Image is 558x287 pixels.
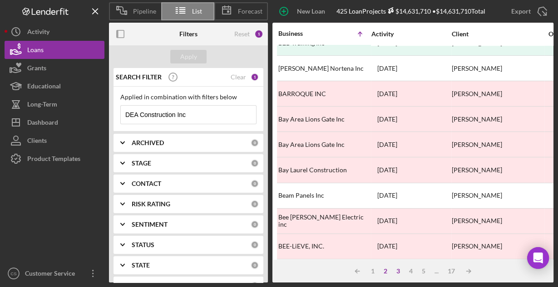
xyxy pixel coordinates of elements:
[366,268,379,275] div: 1
[170,50,207,63] button: Apply
[5,150,104,168] button: Product Templates
[5,131,104,150] button: Clients
[443,268,459,275] div: 17
[371,30,451,38] div: Activity
[27,41,44,61] div: Loans
[377,243,397,250] time: 2021-12-04 18:28
[23,264,82,285] div: Customer Service
[132,160,151,167] b: STAGE
[5,59,104,77] button: Grants
[278,132,369,156] div: Bay Area Lions Gate Inc
[336,7,485,15] div: 425 Loan Projects • $14,631,710 Total
[377,65,397,72] time: 2024-04-30 17:57
[452,107,543,131] div: [PERSON_NAME]
[234,30,250,38] div: Reset
[132,262,150,269] b: STATE
[180,50,197,63] div: Apply
[377,217,397,224] time: 2025-06-06 19:28
[132,200,170,208] b: RISK RATING
[27,131,47,152] div: Clients
[132,180,161,187] b: CONTACT
[27,95,57,116] div: Long-Term
[452,82,543,106] div: [PERSON_NAME]
[377,141,397,148] time: 2024-03-25 18:22
[254,29,263,39] div: 1
[295,2,327,20] div: New Loan Project
[10,271,16,276] text: CS
[392,268,405,275] div: 3
[27,113,58,134] div: Dashboard
[5,264,104,282] button: CSCustomer Service
[452,209,543,233] div: [PERSON_NAME]
[278,30,324,37] div: Business
[452,158,543,182] div: [PERSON_NAME]
[5,77,104,95] button: Educational
[278,158,369,182] div: Bay Laurel Construction
[502,2,553,20] button: Export
[251,180,259,188] div: 0
[251,261,259,269] div: 0
[452,30,543,38] div: Client
[133,8,156,15] span: Pipeline
[27,77,61,97] div: Educational
[430,268,443,275] div: ...
[27,23,49,43] div: Activity
[231,73,246,81] div: Clear
[132,241,154,248] b: STATUS
[251,241,259,249] div: 0
[278,209,369,233] div: Bee [PERSON_NAME] Electric inc
[120,93,257,101] div: Applied in combination with filters below
[251,200,259,208] div: 0
[116,73,162,81] b: SEARCH FILTER
[251,73,259,81] div: 1
[386,7,431,15] div: $14,631,710
[132,221,168,228] b: SENTIMENT
[278,56,369,80] div: [PERSON_NAME] Nortena Inc
[452,56,543,80] div: [PERSON_NAME]
[251,159,259,167] div: 0
[377,166,397,174] time: 2023-01-25 00:00
[377,90,397,97] time: 2025-07-17 01:09
[379,268,392,275] div: 2
[27,150,80,170] div: Product Templates
[452,184,543,208] div: [PERSON_NAME]
[251,139,259,147] div: 0
[452,234,543,258] div: [PERSON_NAME]
[251,220,259,229] div: 0
[278,184,369,208] div: Beam Panels Inc
[278,107,369,131] div: Bay Area Lions Gate Inc
[132,139,164,146] b: ARCHIVED
[5,41,104,59] button: Loans
[377,192,397,199] time: 2025-05-13 16:29
[5,113,104,131] button: Dashboard
[5,95,104,113] button: Long-Term
[238,8,262,15] span: Forecast
[405,268,417,275] div: 4
[511,2,531,20] div: Export
[278,234,369,258] div: BEE-LiEVE, INC.
[5,23,104,41] button: Activity
[417,268,430,275] div: 5
[452,132,543,156] div: [PERSON_NAME]
[377,116,397,123] time: 2024-03-18 19:25
[192,8,202,15] span: List
[179,30,198,38] b: Filters
[272,2,336,20] button: New Loan Project
[527,247,549,269] div: Open Intercom Messenger
[278,82,369,106] div: BARROQUE INC
[27,59,46,79] div: Grants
